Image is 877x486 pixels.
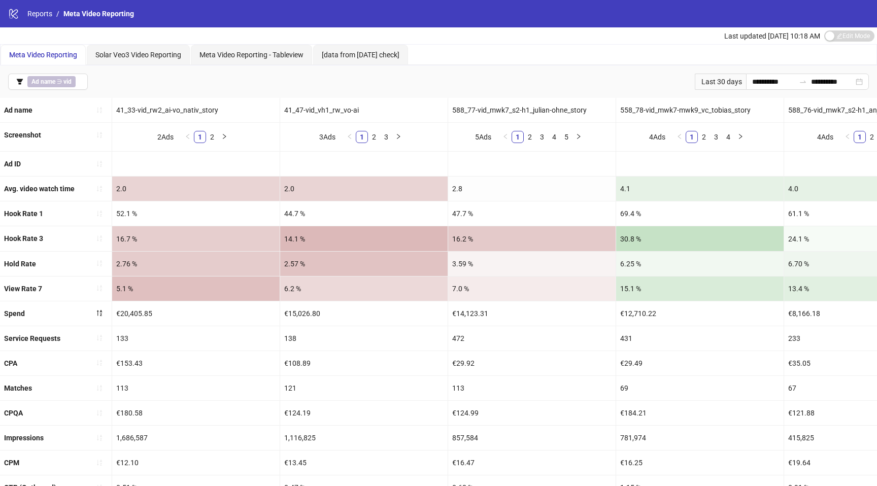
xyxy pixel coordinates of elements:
div: 2.57 % [280,252,448,276]
span: Meta Video Reporting - Tableview [199,51,303,59]
button: right [572,131,585,143]
span: sort-ascending [96,160,103,167]
li: 2 [524,131,536,143]
li: 5 [560,131,572,143]
b: Ad name [31,78,55,85]
a: 1 [854,131,865,143]
a: 3 [381,131,392,143]
div: €12.10 [112,450,280,475]
span: left [347,133,353,140]
div: 431 [616,326,784,351]
button: right [392,131,404,143]
div: 113 [448,376,616,400]
a: 4 [549,131,560,143]
div: 5.1 % [112,276,280,301]
div: Last 30 days [695,74,746,90]
div: 558_78-vid_mwk7-mwk9_vc_tobias_story [616,98,784,122]
a: 2 [207,131,218,143]
span: right [576,133,582,140]
a: 1 [356,131,367,143]
span: sort-ascending [96,434,103,441]
div: 781,974 [616,426,784,450]
div: 857,584 [448,426,616,450]
div: 7.0 % [448,276,616,301]
div: €20,405.85 [112,301,280,326]
div: €29.92 [448,351,616,375]
div: €184.21 [616,401,784,425]
a: 5 [561,131,572,143]
li: 4 [548,131,560,143]
div: 52.1 % [112,201,280,226]
span: sort-ascending [96,359,103,366]
b: Hook Rate 3 [4,234,43,242]
span: sort-ascending [96,185,103,192]
span: swap-right [799,78,807,86]
span: Solar Veo3 Video Reporting [95,51,181,59]
div: €124.99 [448,401,616,425]
span: filter [16,78,23,85]
div: 69.4 % [616,201,784,226]
div: 15.1 % [616,276,784,301]
b: CPM [4,459,19,467]
span: sort-ascending [96,235,103,242]
span: left [677,133,683,140]
span: sort-ascending [96,260,103,267]
div: 588_77-vid_mwk7_s2-h1_julian-ohne_story [448,98,616,122]
span: ∋ [27,76,76,87]
b: Matches [4,384,32,392]
span: Meta Video Reporting [9,51,77,59]
li: / [56,8,59,19]
span: 5 Ads [475,133,491,141]
a: 1 [194,131,206,143]
div: 2.76 % [112,252,280,276]
div: 14.1 % [280,226,448,251]
li: 3 [380,131,392,143]
span: 4 Ads [649,133,665,141]
b: Avg. video watch time [4,185,75,193]
div: €16.25 [616,450,784,475]
div: €153.43 [112,351,280,375]
span: 2 Ads [157,133,174,141]
div: 138 [280,326,448,351]
li: Next Page [572,131,585,143]
a: 4 [723,131,734,143]
div: 69 [616,376,784,400]
button: right [218,131,230,143]
li: Next Page [218,131,230,143]
li: 3 [710,131,722,143]
div: 4.1 [616,177,784,201]
div: 30.8 % [616,226,784,251]
b: Service Requests [4,334,60,342]
div: €16.47 [448,450,616,475]
div: €12,710.22 [616,301,784,326]
div: €15,026.80 [280,301,448,326]
span: to [799,78,807,86]
a: 2 [524,131,535,143]
span: sort-ascending [96,409,103,416]
a: 1 [512,131,523,143]
button: left [499,131,512,143]
div: €180.58 [112,401,280,425]
b: Spend [4,309,25,318]
span: sort-ascending [96,107,103,114]
button: right [734,131,747,143]
li: 1 [854,131,866,143]
div: €124.19 [280,401,448,425]
li: 1 [356,131,368,143]
div: 2.8 [448,177,616,201]
div: 47.7 % [448,201,616,226]
span: right [395,133,401,140]
li: Next Page [392,131,404,143]
li: Previous Page [499,131,512,143]
div: €13.45 [280,450,448,475]
span: sort-ascending [96,210,103,217]
b: CPQA [4,409,23,417]
span: sort-ascending [96,334,103,341]
a: Reports [25,8,54,19]
button: left [344,131,356,143]
li: 2 [698,131,710,143]
div: 472 [448,326,616,351]
div: 133 [112,326,280,351]
b: vid [63,78,72,85]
